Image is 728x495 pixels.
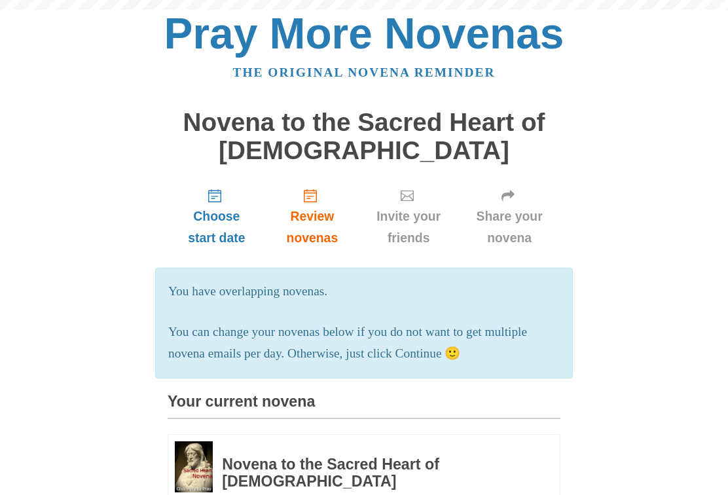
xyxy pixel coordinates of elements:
span: Invite your friends [372,206,445,249]
h1: Novena to the Sacred Heart of [DEMOGRAPHIC_DATA] [168,109,560,164]
h3: Novena to the Sacred Heart of [DEMOGRAPHIC_DATA] [222,456,524,490]
a: The original novena reminder [233,65,496,79]
a: Choose start date [168,177,266,255]
a: Invite your friends [359,177,458,255]
span: Review novenas [279,206,346,249]
span: Share your novena [471,206,547,249]
p: You can change your novenas below if you do not want to get multiple novena emails per day. Other... [168,321,560,365]
a: Review novenas [266,177,359,255]
span: Choose start date [181,206,253,249]
p: You have overlapping novenas. [168,281,560,302]
a: Pray More Novenas [164,9,564,58]
img: Novena image [175,441,213,492]
h3: Your current novena [168,394,560,419]
a: Share your novena [458,177,560,255]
